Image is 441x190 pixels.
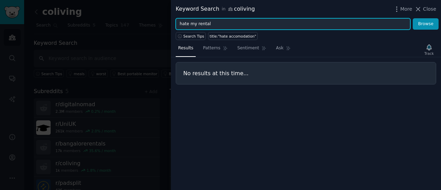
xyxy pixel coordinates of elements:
[176,5,255,13] div: Keyword Search coliving
[176,18,410,30] input: Try a keyword related to your business
[178,45,193,51] span: Results
[276,45,284,51] span: Ask
[237,45,259,51] span: Sentiment
[413,18,439,30] button: Browse
[208,32,258,40] a: title:"hate accomodation"
[222,6,225,12] span: in
[203,45,220,51] span: Patterns
[414,6,436,13] button: Close
[176,43,196,57] a: Results
[274,43,293,57] a: Ask
[201,43,230,57] a: Patterns
[423,6,436,13] span: Close
[393,6,412,13] button: More
[210,34,256,39] div: title:"hate accomodation"
[183,70,429,77] h3: No results at this time...
[176,32,206,40] button: Search Tips
[400,6,412,13] span: More
[183,34,204,39] span: Search Tips
[235,43,269,57] a: Sentiment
